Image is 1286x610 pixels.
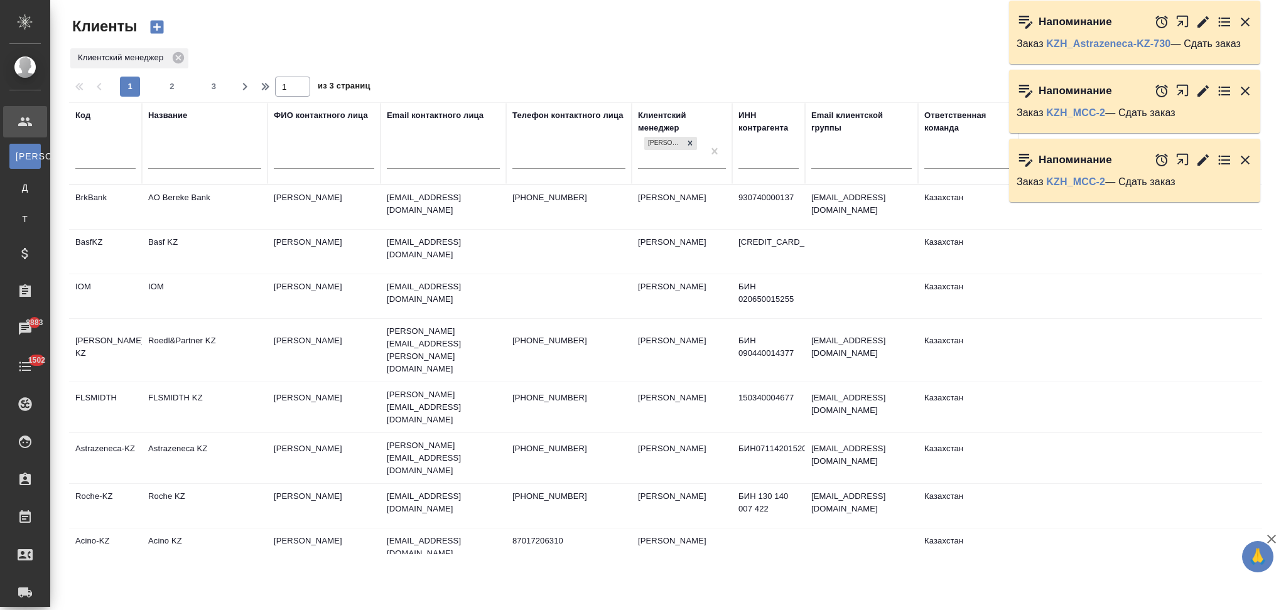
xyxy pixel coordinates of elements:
td: BasfKZ [69,230,142,274]
td: [EMAIL_ADDRESS][DOMAIN_NAME] [805,328,918,372]
button: Закрыть [1238,152,1253,168]
button: Открыть в новой вкладке [1175,77,1190,104]
td: [PERSON_NAME] [267,185,381,229]
td: БИН071142015205 [732,436,805,480]
div: Клиентский менеджер [638,109,726,134]
td: Казахстан [918,274,1019,318]
td: IOM [142,274,267,318]
p: Клиентский менеджер [78,51,168,64]
p: Заказ — Сдать заказ [1017,38,1253,50]
td: БИН 130 140 007 422 [732,484,805,528]
a: KZH_Astrazeneca-KZ-730 [1046,38,1170,49]
button: Отложить [1154,152,1169,168]
span: 🙏 [1247,543,1268,570]
button: Перейти в todo [1217,14,1232,29]
p: [EMAIL_ADDRESS][DOMAIN_NAME] [387,236,500,261]
td: 150340004677 [732,385,805,429]
span: 1502 [21,354,53,367]
p: Напоминание [1039,16,1112,28]
td: [PERSON_NAME] [632,436,732,480]
td: [EMAIL_ADDRESS][DOMAIN_NAME] [805,185,918,229]
span: 8883 [18,316,50,329]
span: из 3 страниц [318,78,370,97]
td: Acino-KZ [69,528,142,572]
button: Открыть в новой вкладке [1175,146,1190,173]
span: 3 [204,80,224,93]
td: FLSMIDTH KZ [142,385,267,429]
p: Напоминание [1039,154,1112,166]
button: Редактировать [1196,14,1211,29]
td: IOM [69,274,142,318]
td: [PERSON_NAME] [267,274,381,318]
span: Д [16,181,35,194]
p: [PHONE_NUMBER] [512,334,625,347]
div: Название [148,109,187,122]
p: [PERSON_NAME][EMAIL_ADDRESS][DOMAIN_NAME] [387,388,500,426]
td: [PERSON_NAME]-KZ [69,328,142,372]
td: БИН 020650015255 [732,274,805,318]
td: Казахстан [918,185,1019,229]
td: [PERSON_NAME] [267,385,381,429]
span: 2 [162,80,182,93]
p: [EMAIL_ADDRESS][DOMAIN_NAME] [387,535,500,560]
button: Редактировать [1196,152,1211,168]
td: [PERSON_NAME] [267,528,381,572]
button: Закрыть [1238,83,1253,99]
p: [EMAIL_ADDRESS][DOMAIN_NAME] [387,281,500,306]
td: Astrazeneca-KZ [69,436,142,480]
td: Казахстан [918,528,1019,572]
div: Телефон контактного лица [512,109,624,122]
td: Basf KZ [142,230,267,274]
div: [PERSON_NAME] [644,137,683,150]
td: Roedl&Partner KZ [142,328,267,372]
a: 1502 [3,351,47,382]
div: ФИО контактного лица [274,109,368,122]
td: [PERSON_NAME] [267,484,381,528]
td: [PERSON_NAME] [267,436,381,480]
p: [EMAIL_ADDRESS][DOMAIN_NAME] [387,191,500,217]
td: БИН 090440014377 [732,328,805,372]
div: Email клиентской группы [811,109,912,134]
td: [CREDIT_CARD_NUMBER] [732,230,805,274]
span: Т [16,213,35,225]
div: Клиентский менеджер [70,48,188,68]
td: Roche-KZ [69,484,142,528]
td: BrkBank [69,185,142,229]
div: Ответственная команда [924,109,1012,134]
td: Казахстан [918,436,1019,480]
a: Д [9,175,41,200]
p: [PERSON_NAME][EMAIL_ADDRESS][DOMAIN_NAME] [387,439,500,477]
div: Асланукова Сати [643,136,698,151]
p: [PHONE_NUMBER] [512,392,625,404]
td: [EMAIL_ADDRESS][DOMAIN_NAME] [805,484,918,528]
button: 2 [162,77,182,97]
p: [PHONE_NUMBER] [512,442,625,455]
td: [EMAIL_ADDRESS][DOMAIN_NAME] [805,436,918,480]
button: Отложить [1154,14,1169,29]
td: [PERSON_NAME] [632,328,732,372]
div: ИНН контрагента [738,109,799,134]
td: [PERSON_NAME] [267,230,381,274]
p: [PERSON_NAME][EMAIL_ADDRESS][PERSON_NAME][DOMAIN_NAME] [387,325,500,375]
td: [EMAIL_ADDRESS][DOMAIN_NAME] [805,385,918,429]
button: Создать [142,16,172,38]
button: Открыть в новой вкладке [1175,8,1190,35]
button: Закрыть [1238,14,1253,29]
td: [PERSON_NAME] [632,230,732,274]
a: 8883 [3,313,47,345]
a: [PERSON_NAME] [9,144,41,169]
button: Отложить [1154,83,1169,99]
td: Казахстан [918,328,1019,372]
p: 87017206310 [512,535,625,547]
td: [PERSON_NAME] [632,385,732,429]
p: Напоминание [1039,85,1112,97]
button: Перейти в todo [1217,83,1232,99]
td: [PERSON_NAME] [632,528,732,572]
td: Acino KZ [142,528,267,572]
a: KZH_MCC-2 [1046,107,1105,118]
td: Roche KZ [142,484,267,528]
td: [PERSON_NAME] [632,274,732,318]
td: 930740000137 [732,185,805,229]
td: Казахстан [918,385,1019,429]
button: Редактировать [1196,83,1211,99]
